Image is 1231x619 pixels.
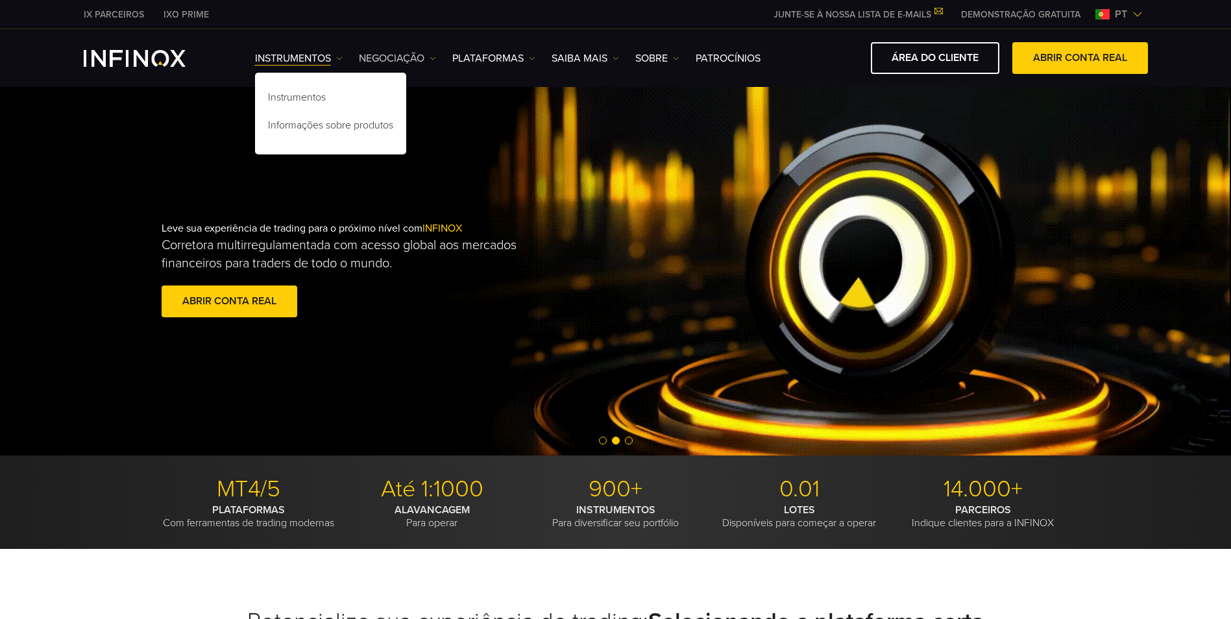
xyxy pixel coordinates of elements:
a: INFINOX [154,8,219,21]
strong: INSTRUMENTOS [576,504,655,516]
strong: ALAVANCAGEM [395,504,470,516]
strong: PLATAFORMAS [212,504,285,516]
p: MT4/5 [162,475,335,504]
p: Com ferramentas de trading modernas [162,504,335,529]
a: INFINOX MENU [951,8,1090,21]
strong: PARCEIROS [955,504,1011,516]
a: Patrocínios [696,51,761,66]
p: Para diversificar seu portfólio [529,504,703,529]
a: Informações sobre produtos [255,114,406,141]
a: Saiba mais [552,51,619,66]
p: 900+ [529,475,703,504]
p: Corretora multirregulamentada com acesso global aos mercados financeiros para traders de todo o m... [162,236,547,273]
p: Para operar [345,504,519,529]
p: 14.000+ [896,475,1070,504]
a: Instrumentos [255,86,406,114]
a: SOBRE [635,51,679,66]
p: 0.01 [713,475,886,504]
a: ABRIR CONTA REAL [162,285,297,317]
a: PLATAFORMAS [452,51,535,66]
a: Instrumentos [255,51,343,66]
p: Até 1:1000 [345,475,519,504]
strong: LOTES [784,504,815,516]
p: Indique clientes para a INFINOX [896,504,1070,529]
a: ABRIR CONTA REAL [1012,42,1148,74]
span: INFINOX [422,222,462,235]
span: pt [1110,6,1132,22]
div: Leve sua experiência de trading para o próximo nível com [162,201,643,341]
span: Go to slide 2 [612,437,620,444]
a: INFINOX Logo [84,50,216,67]
p: Disponíveis para começar a operar [713,504,886,529]
a: NEGOCIAÇÃO [359,51,436,66]
a: JUNTE-SE À NOSSA LISTA DE E-MAILS [764,9,951,20]
span: Go to slide 3 [625,437,633,444]
span: Go to slide 1 [599,437,607,444]
a: ÁREA DO CLIENTE [871,42,999,74]
a: INFINOX [74,8,154,21]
